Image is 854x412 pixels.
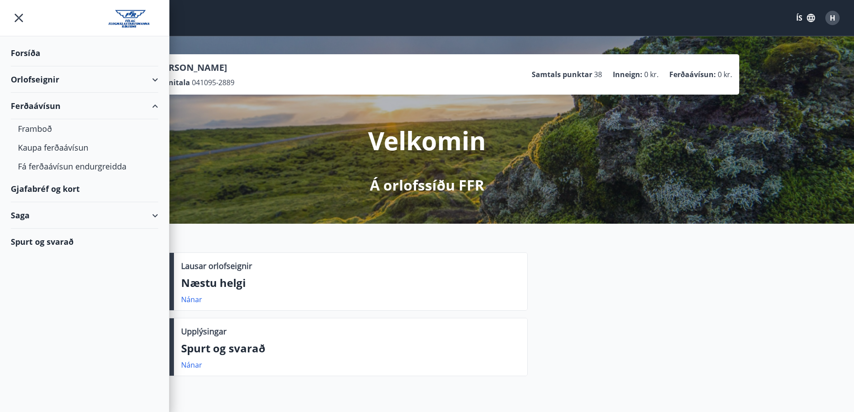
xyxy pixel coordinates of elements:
[181,295,202,304] a: Nánar
[11,10,27,26] button: menu
[830,13,835,23] span: H
[669,69,716,79] p: Ferðaávísun :
[370,175,484,195] p: Á orlofssíðu FFR
[11,202,158,229] div: Saga
[181,275,520,291] p: Næstu helgi
[368,123,486,157] p: Velkomin
[155,61,234,74] p: [PERSON_NAME]
[181,325,226,337] p: Upplýsingar
[11,176,158,202] div: Gjafabréf og kort
[11,93,158,119] div: Ferðaávísun
[18,138,151,157] div: Kaupa ferðaávísun
[18,157,151,176] div: Fá ferðaávísun endurgreidda
[108,10,158,28] img: union_logo
[11,229,158,255] div: Spurt og svarað
[192,78,234,87] span: 041095-2889
[594,69,602,79] span: 38
[155,78,190,87] p: Kennitala
[613,69,642,79] p: Inneign :
[11,40,158,66] div: Forsíða
[11,66,158,93] div: Orlofseignir
[181,360,202,370] a: Nánar
[718,69,732,79] span: 0 kr.
[181,341,520,356] p: Spurt og svarað
[822,7,843,29] button: H
[791,10,820,26] button: ÍS
[644,69,659,79] span: 0 kr.
[18,119,151,138] div: Framboð
[181,260,252,272] p: Lausar orlofseignir
[532,69,592,79] p: Samtals punktar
